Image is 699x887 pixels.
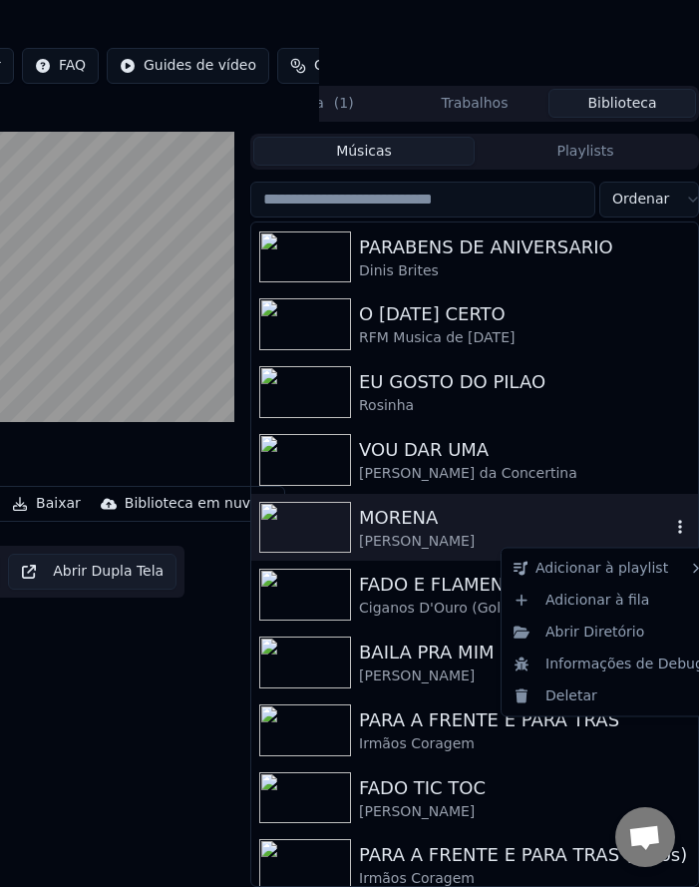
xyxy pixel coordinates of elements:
div: [PERSON_NAME] [359,532,670,552]
div: FADO E FLAMENCO [359,571,690,599]
button: Fila [253,89,401,118]
div: Ciganos D'Ouro (Golden Gypsies) [359,599,690,619]
div: Rosinha [359,396,690,416]
button: Playlists [475,137,696,166]
div: Irmãos Coragem [359,734,690,754]
div: PARABENS DE ANIVERSARIO [359,233,690,261]
span: Créditos [314,56,372,76]
div: BAILA PRA MIM [359,639,690,666]
span: ( 1 ) [334,94,354,114]
div: Biblioteca em nuvem [125,494,273,514]
div: PARA A FRENTE E PARA TRAS [359,706,690,734]
span: Ordenar [612,190,669,210]
button: FAQ [22,48,99,84]
div: Open chat [615,807,675,867]
button: Guides de vídeo [107,48,269,84]
button: Abrir Dupla Tela [8,554,176,590]
button: Biblioteca [548,89,696,118]
div: EU GOSTO DO PILAO [359,368,690,396]
button: Trabalhos [401,89,548,118]
button: Créditos3 [277,48,402,84]
div: Dinis Brites [359,261,690,281]
div: [PERSON_NAME] [359,666,690,686]
div: MORENA [359,504,670,532]
div: O [DATE] CERTO [359,300,690,328]
div: PARA A FRENTE E PARA TRAS (coros) [359,841,690,869]
div: [PERSON_NAME] da Concertina [359,464,690,484]
div: VOU DAR UMA [359,436,690,464]
div: [PERSON_NAME] [359,802,690,822]
div: FADO TIC TOC [359,774,690,802]
button: Músicas [253,137,475,166]
button: Baixar [4,490,89,518]
div: RFM Musica de [DATE] [359,328,690,348]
